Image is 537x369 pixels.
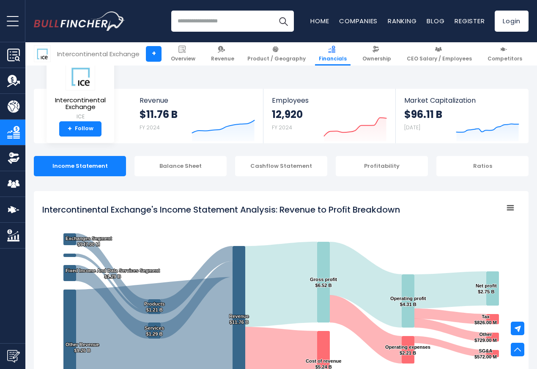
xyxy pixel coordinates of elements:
div: Income Statement [34,156,126,176]
a: + [146,46,162,62]
a: +Follow [59,121,101,137]
a: Register [455,16,485,25]
text: Revenue $11.76 B [229,314,249,325]
a: Ownership [359,42,395,66]
span: Market Capitalization [404,96,519,104]
a: Revenue $11.76 B FY 2024 [131,89,263,143]
a: Ranking [388,16,416,25]
a: Go to homepage [34,11,125,31]
span: CEO Salary / Employees [407,55,472,62]
text: Services $1.29 B [145,325,164,336]
a: Login [495,11,529,32]
img: ICE logo [34,46,50,62]
text: Other $729.00 M [474,332,497,343]
div: Profitability [336,156,428,176]
text: Net profit $2.75 B [476,283,497,294]
span: Financials [319,55,347,62]
span: Ownership [362,55,391,62]
text: Operating profit $4.31 B [390,296,426,307]
strong: $11.76 B [140,108,178,121]
a: Employees 12,920 FY 2024 [263,89,395,143]
span: Competitors [488,55,522,62]
a: Companies [339,16,378,25]
span: Revenue [140,96,255,104]
img: Ownership [7,152,20,164]
a: CEO Salary / Employees [403,42,476,66]
small: FY 2024 [140,124,160,131]
small: [DATE] [404,124,420,131]
div: Cashflow Statement [235,156,327,176]
a: Home [310,16,329,25]
text: SG&A $572.00 M [474,348,497,359]
tspan: Intercontinental Exchange's Income Statement Analysis: Revenue to Profit Breakdown [42,204,400,216]
img: Bullfincher logo [34,11,125,31]
span: Employees [272,96,386,104]
a: Product / Geography [244,42,310,66]
text: Fixed Income And Data Services Segment $1.29 B [66,268,160,279]
img: ICE logo [66,62,95,90]
span: Intercontinental Exchange [53,97,107,111]
text: Other Revenue $9.26 B [66,342,99,353]
span: Revenue [211,55,234,62]
a: Overview [167,42,199,66]
a: Financials [315,42,351,66]
strong: + [68,125,72,133]
div: Intercontinental Exchange [57,49,140,59]
a: Blog [427,16,444,25]
text: Exchanges Segment $947.00 M [66,236,112,247]
small: FY 2024 [272,124,292,131]
strong: $96.11 B [404,108,442,121]
div: Balance Sheet [134,156,227,176]
strong: 12,920 [272,108,303,121]
a: Competitors [484,42,526,66]
a: Revenue [207,42,238,66]
small: ICE [53,113,107,120]
span: Overview [171,55,195,62]
span: Product / Geography [247,55,306,62]
text: Products $1.21 B [144,301,165,312]
button: Search [273,11,294,32]
text: Operating expenses $2.21 B [385,344,430,355]
text: Tax $826.00 M [474,314,497,325]
div: Ratios [436,156,529,176]
a: Market Capitalization $96.11 B [DATE] [396,89,528,143]
a: Intercontinental Exchange ICE [53,62,108,121]
text: Gross profit $6.52 B [310,277,337,288]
